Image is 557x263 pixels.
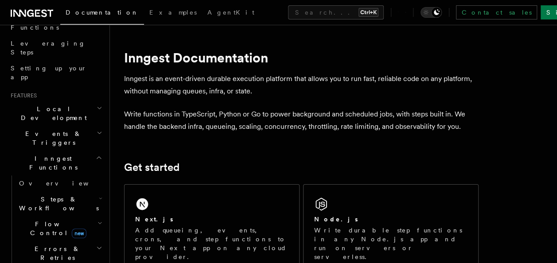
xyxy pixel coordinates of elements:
kbd: Ctrl+K [358,8,378,17]
p: Write durable step functions in any Node.js app and run on servers or serverless. [314,226,467,261]
span: Events & Triggers [7,129,97,147]
span: Setting up your app [11,65,87,81]
span: Steps & Workflows [16,195,99,213]
span: Errors & Retries [16,244,96,262]
span: Leveraging Steps [11,40,86,56]
button: Search...Ctrl+K [288,5,384,19]
a: Leveraging Steps [7,35,104,60]
a: Get started [124,161,179,174]
a: Examples [144,3,202,24]
span: Inngest Functions [7,154,96,172]
a: Documentation [60,3,144,25]
button: Local Development [7,101,104,126]
span: Documentation [66,9,139,16]
h2: Next.js [135,215,173,224]
a: Overview [16,175,104,191]
span: Features [7,92,37,99]
a: Setting up your app [7,60,104,85]
button: Toggle dark mode [421,7,442,18]
span: new [72,228,86,238]
h2: Node.js [314,215,358,224]
span: Flow Control [16,220,97,237]
p: Inngest is an event-driven durable execution platform that allows you to run fast, reliable code ... [124,73,479,97]
button: Steps & Workflows [16,191,104,216]
span: Overview [19,180,110,187]
span: AgentKit [207,9,254,16]
span: Local Development [7,104,97,122]
a: Contact sales [456,5,537,19]
span: Examples [149,9,197,16]
button: Inngest Functions [7,151,104,175]
p: Write functions in TypeScript, Python or Go to power background and scheduled jobs, with steps bu... [124,108,479,133]
h1: Inngest Documentation [124,50,479,66]
p: Add queueing, events, crons, and step functions to your Next app on any cloud provider. [135,226,288,261]
button: Events & Triggers [7,126,104,151]
button: Flow Controlnew [16,216,104,241]
a: AgentKit [202,3,260,24]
